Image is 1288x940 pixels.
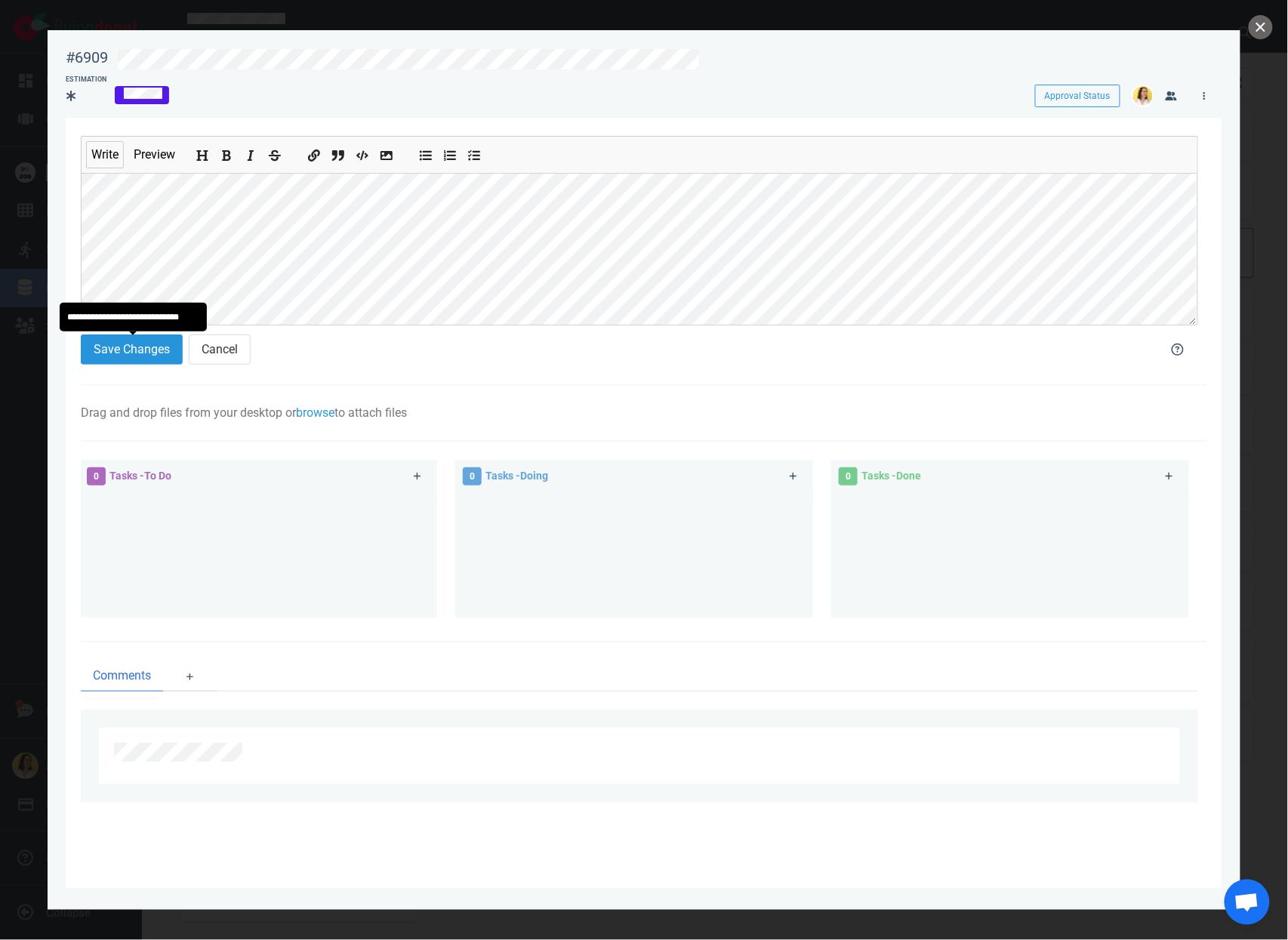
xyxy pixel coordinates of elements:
[66,48,108,67] div: #6909
[128,141,180,168] button: Preview
[329,144,347,161] button: Insert a quote
[861,470,921,482] span: Tasks - Done
[463,467,482,485] span: 0
[189,334,251,365] button: Cancel
[465,144,483,161] button: Add checked list
[266,144,284,161] button: Add strikethrough text
[242,144,260,161] button: Add italic text
[93,667,151,685] span: Comments
[81,334,183,365] button: Save Changes
[86,141,124,168] button: Write
[1225,880,1270,925] div: Ouvrir le chat
[81,405,296,420] span: Drag and drop files from your desktop or
[441,144,459,161] button: Add ordered list
[377,144,396,161] button: Add image
[334,405,407,420] span: to attach files
[353,144,371,161] button: Insert code
[109,470,171,482] span: Tasks - To Do
[296,405,334,420] a: browse
[193,144,211,161] button: Add header
[217,144,236,161] button: Add bold text
[417,144,435,161] button: Add unordered list
[305,144,323,161] button: Add a link
[1035,85,1120,107] button: Approval Status
[87,467,106,485] span: 0
[1249,15,1273,39] button: close
[839,467,858,485] span: 0
[66,75,106,85] div: Estimation
[485,470,548,482] span: Tasks - Doing
[1133,86,1153,106] img: 26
